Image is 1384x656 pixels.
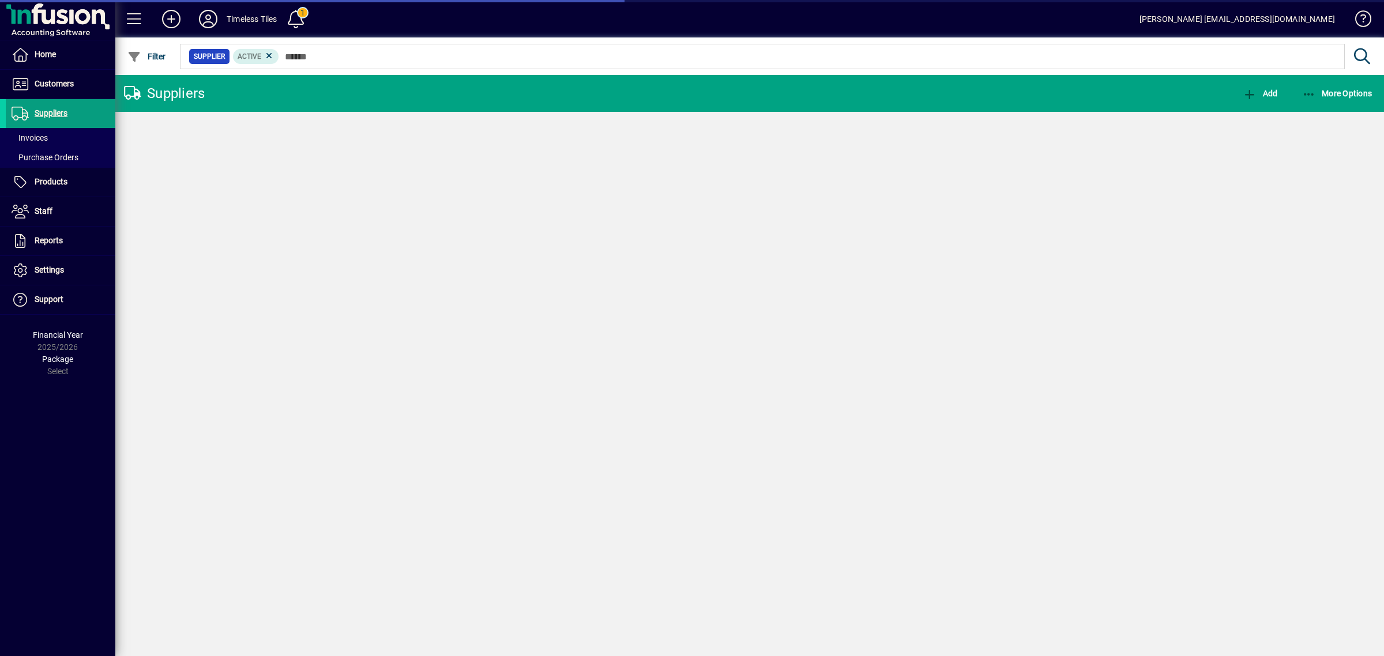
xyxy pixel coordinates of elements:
[6,40,115,69] a: Home
[1243,89,1277,98] span: Add
[1240,83,1280,104] button: Add
[190,9,227,29] button: Profile
[12,153,78,162] span: Purchase Orders
[6,128,115,148] a: Invoices
[127,52,166,61] span: Filter
[227,10,277,28] div: Timeless Tiles
[124,84,205,103] div: Suppliers
[35,295,63,304] span: Support
[12,133,48,142] span: Invoices
[6,168,115,197] a: Products
[35,236,63,245] span: Reports
[6,285,115,314] a: Support
[33,330,83,340] span: Financial Year
[35,79,74,88] span: Customers
[35,108,67,118] span: Suppliers
[1347,2,1370,40] a: Knowledge Base
[6,148,115,167] a: Purchase Orders
[35,177,67,186] span: Products
[1139,10,1335,28] div: [PERSON_NAME] [EMAIL_ADDRESS][DOMAIN_NAME]
[35,206,52,216] span: Staff
[6,70,115,99] a: Customers
[6,256,115,285] a: Settings
[238,52,261,61] span: Active
[35,265,64,274] span: Settings
[194,51,225,62] span: Supplier
[1299,83,1375,104] button: More Options
[153,9,190,29] button: Add
[125,46,169,67] button: Filter
[6,227,115,255] a: Reports
[6,197,115,226] a: Staff
[233,49,279,64] mat-chip: Activation Status: Active
[42,355,73,364] span: Package
[1302,89,1372,98] span: More Options
[35,50,56,59] span: Home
